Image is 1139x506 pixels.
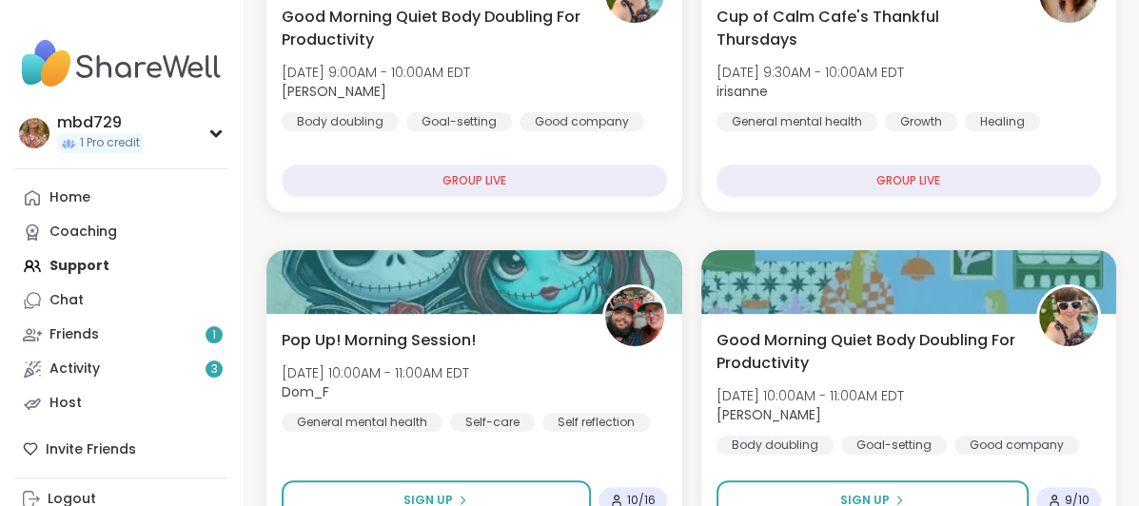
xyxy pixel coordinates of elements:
a: Home [15,181,227,215]
a: Friends1 [15,318,227,352]
b: Dom_F [282,382,329,401]
b: [PERSON_NAME] [282,82,386,101]
img: mbd729 [19,118,49,148]
div: General mental health [717,112,877,131]
a: Activity3 [15,352,227,386]
b: [PERSON_NAME] [717,405,821,424]
div: General mental health [282,413,442,432]
img: ShareWell Nav Logo [15,30,227,97]
img: Adrienne_QueenOfTheDawn [1039,287,1098,346]
b: irisanne [717,82,768,101]
span: Cup of Calm Cafe's Thankful Thursdays [717,6,1016,51]
div: GROUP LIVE [717,165,1102,197]
span: 1 Pro credit [80,135,140,151]
span: Good Morning Quiet Body Doubling For Productivity [282,6,581,51]
div: Host [49,394,82,413]
span: Good Morning Quiet Body Doubling For Productivity [717,329,1016,375]
div: Body doubling [282,112,399,131]
a: Host [15,386,227,420]
a: Coaching [15,215,227,249]
div: Body doubling [717,436,834,455]
div: Good company [520,112,644,131]
span: [DATE] 9:00AM - 10:00AM EDT [282,63,470,82]
div: Goal-setting [406,112,512,131]
div: Activity [49,360,100,379]
div: Self reflection [542,413,650,432]
div: Coaching [49,223,117,242]
div: Invite Friends [15,432,227,466]
span: [DATE] 10:00AM - 11:00AM EDT [282,363,469,382]
div: Goal-setting [841,436,947,455]
div: Friends [49,325,99,344]
span: Pop Up! Morning Session! [282,329,476,352]
div: Growth [885,112,957,131]
div: Home [49,188,90,207]
span: [DATE] 9:30AM - 10:00AM EDT [717,63,904,82]
div: Chat [49,291,84,310]
div: Self-care [450,413,535,432]
div: Good company [954,436,1079,455]
img: Dom_F [605,287,664,346]
span: 3 [211,361,218,378]
div: mbd729 [57,112,144,133]
a: Chat [15,283,227,318]
div: Healing [965,112,1040,131]
span: [DATE] 10:00AM - 11:00AM EDT [717,386,904,405]
span: 1 [212,327,216,343]
div: GROUP LIVE [282,165,667,197]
